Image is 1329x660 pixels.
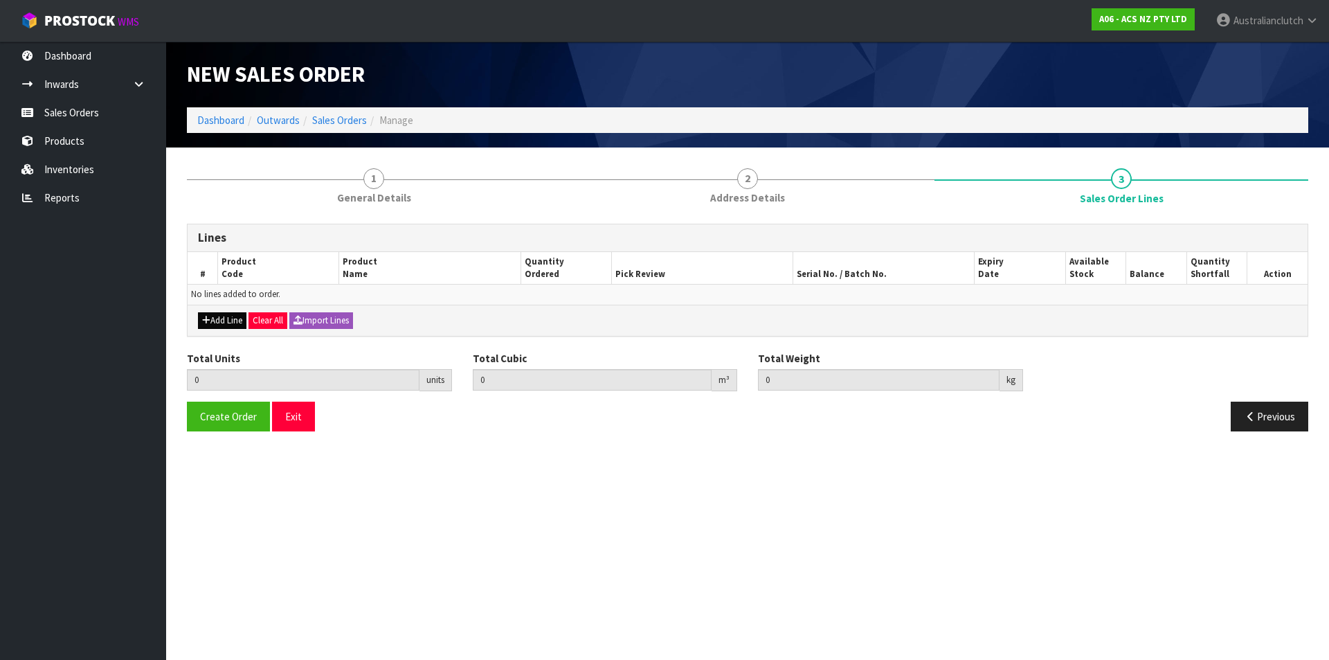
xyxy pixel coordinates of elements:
[272,402,315,431] button: Exit
[44,12,115,30] span: ProStock
[1111,168,1132,189] span: 3
[197,114,244,127] a: Dashboard
[473,351,527,366] label: Total Cubic
[257,114,300,127] a: Outwards
[198,312,246,329] button: Add Line
[712,369,737,391] div: m³
[1247,252,1308,285] th: Action
[187,213,1308,442] span: Sales Order Lines
[248,312,287,329] button: Clear All
[118,15,139,28] small: WMS
[758,369,1000,391] input: Total Weight
[187,402,270,431] button: Create Order
[1233,14,1303,27] span: Australianclutch
[379,114,413,127] span: Manage
[187,369,419,391] input: Total Units
[188,285,1308,305] td: No lines added to order.
[710,190,785,205] span: Address Details
[473,369,712,391] input: Total Cubic
[1000,369,1023,391] div: kg
[187,351,240,366] label: Total Units
[521,252,611,285] th: Quantity Ordered
[1186,252,1247,285] th: Quantity Shortfall
[363,168,384,189] span: 1
[218,252,339,285] th: Product Code
[21,12,38,29] img: cube-alt.png
[419,369,452,391] div: units
[1080,191,1164,206] span: Sales Order Lines
[1126,252,1186,285] th: Balance
[1099,13,1187,25] strong: A06 - ACS NZ PTY LTD
[187,60,365,88] span: New Sales Order
[1231,402,1308,431] button: Previous
[611,252,793,285] th: Pick Review
[312,114,367,127] a: Sales Orders
[737,168,758,189] span: 2
[339,252,521,285] th: Product Name
[289,312,353,329] button: Import Lines
[1065,252,1125,285] th: Available Stock
[758,351,820,366] label: Total Weight
[200,410,257,423] span: Create Order
[975,252,1065,285] th: Expiry Date
[337,190,411,205] span: General Details
[188,252,218,285] th: #
[198,231,1297,244] h3: Lines
[793,252,975,285] th: Serial No. / Batch No.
